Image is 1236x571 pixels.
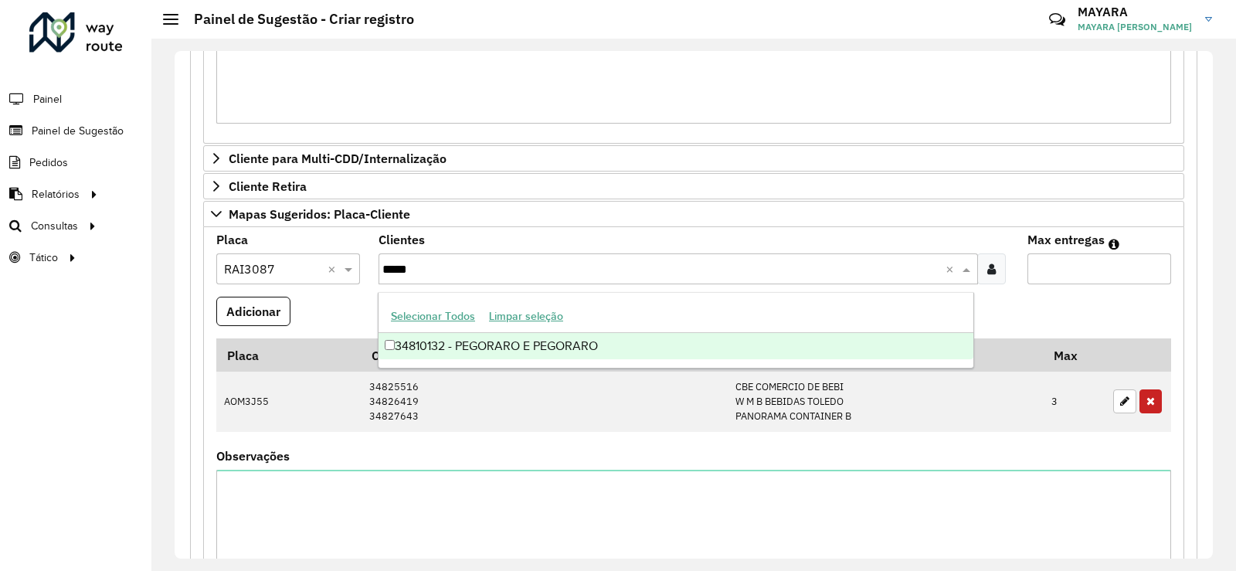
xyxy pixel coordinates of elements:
span: Cliente para Multi-CDD/Internalização [229,152,447,165]
a: Contato Rápido [1041,3,1074,36]
span: Relatórios [32,186,80,202]
td: 3 [1044,372,1105,432]
button: Selecionar Todos [384,304,482,328]
a: Cliente Retira [203,173,1184,199]
span: MAYARA [PERSON_NAME] [1078,20,1194,34]
em: Máximo de clientes que serão colocados na mesma rota com os clientes informados [1109,238,1119,250]
div: 34810132 - PEGORARO E PEGORARO [379,333,973,359]
td: AOM3J55 [216,372,362,432]
h3: MAYARA [1078,5,1194,19]
th: Placa [216,338,362,371]
h2: Painel de Sugestão - Criar registro [178,11,414,28]
span: Clear all [946,260,959,278]
span: Clear all [328,260,341,278]
span: Mapas Sugeridos: Placa-Cliente [229,208,410,220]
td: 34825516 34826419 34827643 [362,372,728,432]
label: Max entregas [1027,230,1105,249]
a: Mapas Sugeridos: Placa-Cliente [203,201,1184,227]
label: Observações [216,447,290,465]
span: Tático [29,250,58,266]
a: Cliente para Multi-CDD/Internalização [203,145,1184,172]
button: Limpar seleção [482,304,570,328]
span: Pedidos [29,155,68,171]
span: Painel [33,91,62,107]
label: Clientes [379,230,425,249]
span: Consultas [31,218,78,234]
span: Cliente Retira [229,180,307,192]
label: Placa [216,230,248,249]
th: Max [1044,338,1105,371]
ng-dropdown-panel: Options list [378,292,974,369]
th: Código Cliente [362,338,728,371]
td: CBE COMERCIO DE BEBI W M B BEBIDAS TOLEDO PANORAMA CONTAINER B [728,372,1044,432]
button: Adicionar [216,297,290,326]
span: Painel de Sugestão [32,123,124,139]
